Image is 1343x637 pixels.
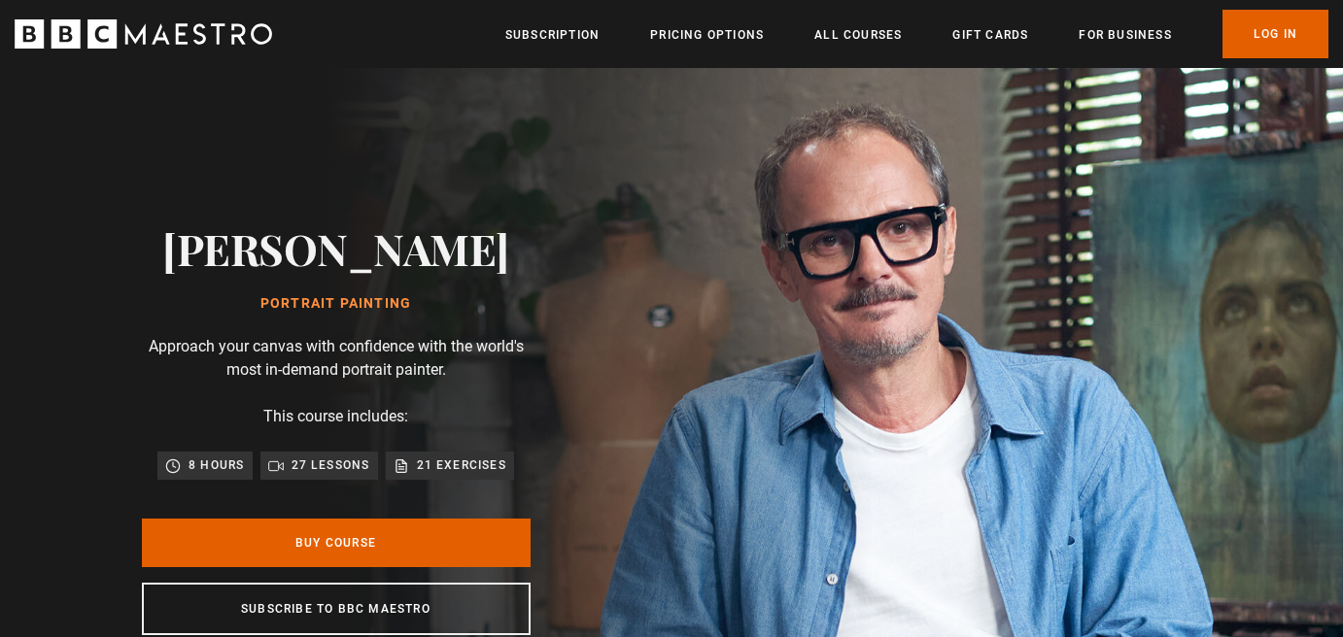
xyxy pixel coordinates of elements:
[142,519,531,567] a: Buy Course
[162,296,509,312] h1: Portrait Painting
[1222,10,1328,58] a: Log In
[417,455,506,475] p: 21 exercises
[650,25,764,45] a: Pricing Options
[189,455,244,475] p: 8 hours
[292,455,370,475] p: 27 lessons
[505,25,600,45] a: Subscription
[814,25,902,45] a: All Courses
[263,405,408,428] p: This course includes:
[15,19,272,49] svg: BBC Maestro
[142,335,531,382] p: Approach your canvas with confidence with the world's most in-demand portrait painter.
[162,223,509,273] h2: [PERSON_NAME]
[505,10,1328,58] nav: Primary
[1079,25,1171,45] a: For business
[952,25,1028,45] a: Gift Cards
